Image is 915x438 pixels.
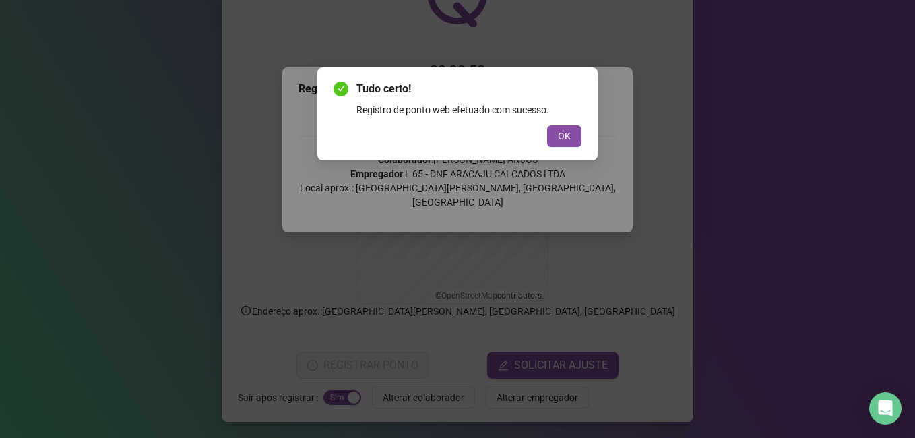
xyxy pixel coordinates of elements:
[869,392,902,425] div: Open Intercom Messenger
[334,82,348,96] span: check-circle
[547,125,581,147] button: OK
[558,129,571,144] span: OK
[356,102,581,117] div: Registro de ponto web efetuado com sucesso.
[356,81,581,97] span: Tudo certo!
